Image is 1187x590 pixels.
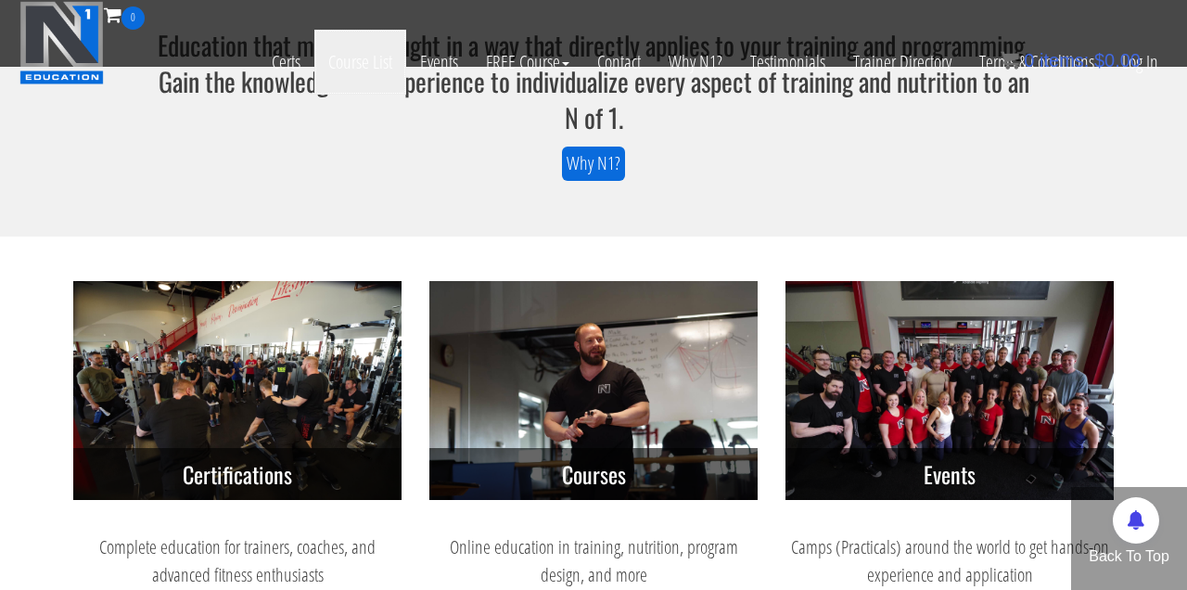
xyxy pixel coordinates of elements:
a: Testimonials [736,30,839,95]
img: n1-courses [429,281,758,500]
a: Why N1? [655,30,736,95]
a: Log In [1108,30,1172,95]
h3: Education that matters, taught in a way that directly applies to your training and programming. G... [152,27,1035,136]
p: Online education in training, nutrition, program design, and more [429,533,758,589]
a: Events [406,30,472,95]
h3: Certifications [73,448,402,500]
img: n1-certifications [73,281,402,500]
bdi: 0.00 [1094,50,1141,71]
p: Complete education for trainers, coaches, and advanced fitness enthusiasts [73,533,402,589]
span: items: [1040,50,1089,71]
a: FREE Course [472,30,583,95]
p: Camps (Practicals) around the world to get hands-on experience and application [785,533,1114,589]
img: n1-events [785,281,1114,500]
p: Back To Top [1071,545,1187,568]
span: $ [1094,50,1104,71]
a: Course List [314,30,406,95]
a: Certs [258,30,314,95]
h3: Events [785,448,1114,500]
a: Trainer Directory [839,30,965,95]
a: 0 items: $0.00 [1001,50,1141,71]
h3: Courses [429,448,758,500]
a: 0 [104,2,145,27]
a: Terms & Conditions [965,30,1108,95]
img: icon11.png [1001,51,1019,70]
span: 0 [121,6,145,30]
img: n1-education [19,1,104,84]
span: 0 [1024,50,1034,71]
a: Why N1? [562,147,625,181]
a: Contact [583,30,655,95]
